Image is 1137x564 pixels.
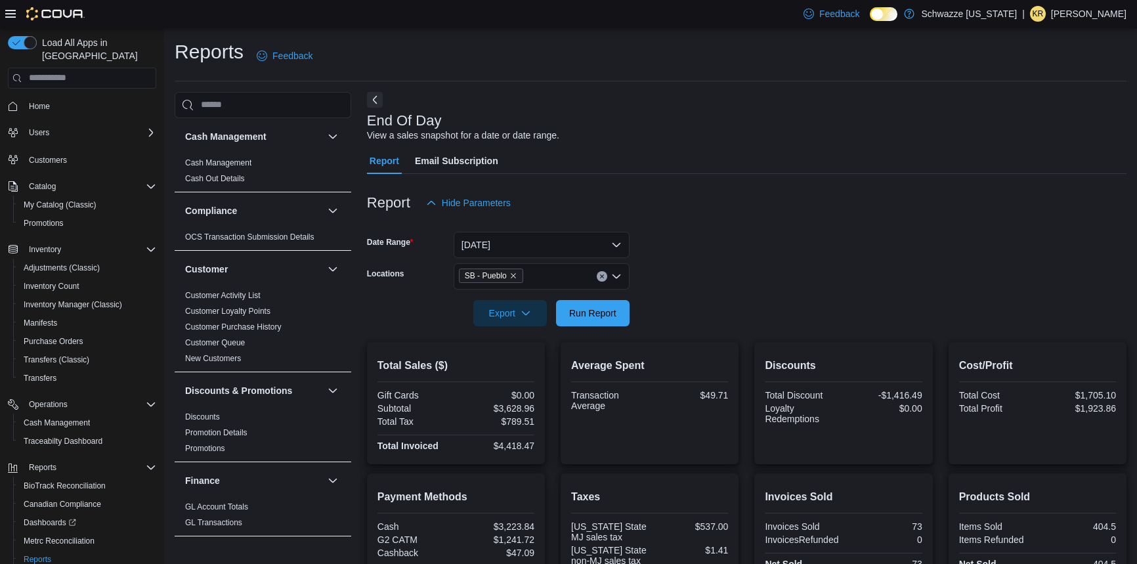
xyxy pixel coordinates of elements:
span: Customer Activity List [185,290,261,301]
button: Manifests [13,314,161,332]
a: Inventory Count [18,278,85,294]
a: Customer Purchase History [185,322,282,332]
span: GL Transactions [185,517,242,528]
span: Customer Purchase History [185,322,282,332]
button: Users [3,123,161,142]
div: $47.09 [458,548,534,558]
h2: Payment Methods [377,489,534,505]
div: Discounts & Promotions [175,409,351,462]
button: Reports [3,458,161,477]
span: Reports [24,460,156,475]
a: Home [24,98,55,114]
div: Cashback [377,548,454,558]
span: Inventory [29,244,61,255]
strong: Total Invoiced [377,441,439,451]
span: GL Account Totals [185,502,248,512]
button: Export [473,300,547,326]
span: Metrc Reconciliation [24,536,95,546]
button: Operations [24,397,73,412]
span: Operations [24,397,156,412]
a: Feedback [251,43,318,69]
a: Feedback [798,1,865,27]
img: Cova [26,7,85,20]
a: My Catalog (Classic) [18,197,102,213]
span: Catalog [29,181,56,192]
button: Reports [24,460,62,475]
h3: End Of Day [367,113,442,129]
span: KR [1033,6,1044,22]
span: Promotion Details [185,427,247,438]
div: $1,923.86 [1040,403,1116,414]
button: Catalog [24,179,61,194]
span: Run Report [569,307,616,320]
button: Inventory [3,240,161,259]
button: Traceabilty Dashboard [13,432,161,450]
h3: Customer [185,263,228,276]
button: Cash Management [185,130,322,143]
div: Total Profit [959,403,1035,414]
h2: Average Spent [571,358,728,374]
div: View a sales snapshot for a date or date range. [367,129,559,142]
button: Users [24,125,54,141]
button: Inventory Count [13,277,161,295]
span: Traceabilty Dashboard [24,436,102,446]
a: Customer Loyalty Points [185,307,270,316]
div: Total Cost [959,390,1035,401]
div: $1.41 [653,545,729,555]
button: Remove SB - Pueblo from selection in this group [509,272,517,280]
span: Manifests [18,315,156,331]
button: Home [3,97,161,116]
label: Locations [367,269,404,279]
span: Cash Management [185,158,251,168]
span: Cash Out Details [185,173,245,184]
p: | [1022,6,1025,22]
div: Subtotal [377,403,454,414]
div: Invoices Sold [765,521,841,532]
button: Compliance [325,203,341,219]
span: Promotions [185,443,225,454]
div: $3,223.84 [458,521,534,532]
div: Compliance [175,229,351,250]
span: Feedback [819,7,859,20]
div: [US_STATE] State MJ sales tax [571,521,647,542]
span: Inventory Manager (Classic) [24,299,122,310]
div: Total Discount [765,390,841,401]
span: New Customers [185,353,241,364]
button: BioTrack Reconciliation [13,477,161,495]
button: Clear input [597,271,607,282]
button: [DATE] [454,232,630,258]
a: GL Account Totals [185,502,248,511]
a: Transfers [18,370,62,386]
div: Items Refunded [959,534,1035,545]
div: 73 [846,521,922,532]
span: Catalog [24,179,156,194]
div: $0.00 [458,390,534,401]
button: Run Report [556,300,630,326]
button: Transfers [13,369,161,387]
button: Adjustments (Classic) [13,259,161,277]
div: Cash Management [175,155,351,192]
button: Next [367,92,383,108]
a: Cash Out Details [185,174,245,183]
button: Customer [185,263,322,276]
span: Reports [29,462,56,473]
span: Adjustments (Classic) [18,260,156,276]
div: G2 CATM [377,534,454,545]
button: My Catalog (Classic) [13,196,161,214]
span: Dashboards [18,515,156,531]
div: $0.00 [846,403,922,414]
a: Inventory Manager (Classic) [18,297,127,313]
span: Canadian Compliance [18,496,156,512]
a: Discounts [185,412,220,422]
div: $49.71 [653,390,729,401]
span: Customers [29,155,67,165]
a: Customers [24,152,72,168]
span: BioTrack Reconciliation [24,481,106,491]
button: Finance [325,473,341,488]
span: Manifests [24,318,57,328]
span: Home [29,101,50,112]
span: Purchase Orders [24,336,83,347]
div: $4,418.47 [458,441,534,451]
div: $1,241.72 [458,534,534,545]
button: Inventory [24,242,66,257]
